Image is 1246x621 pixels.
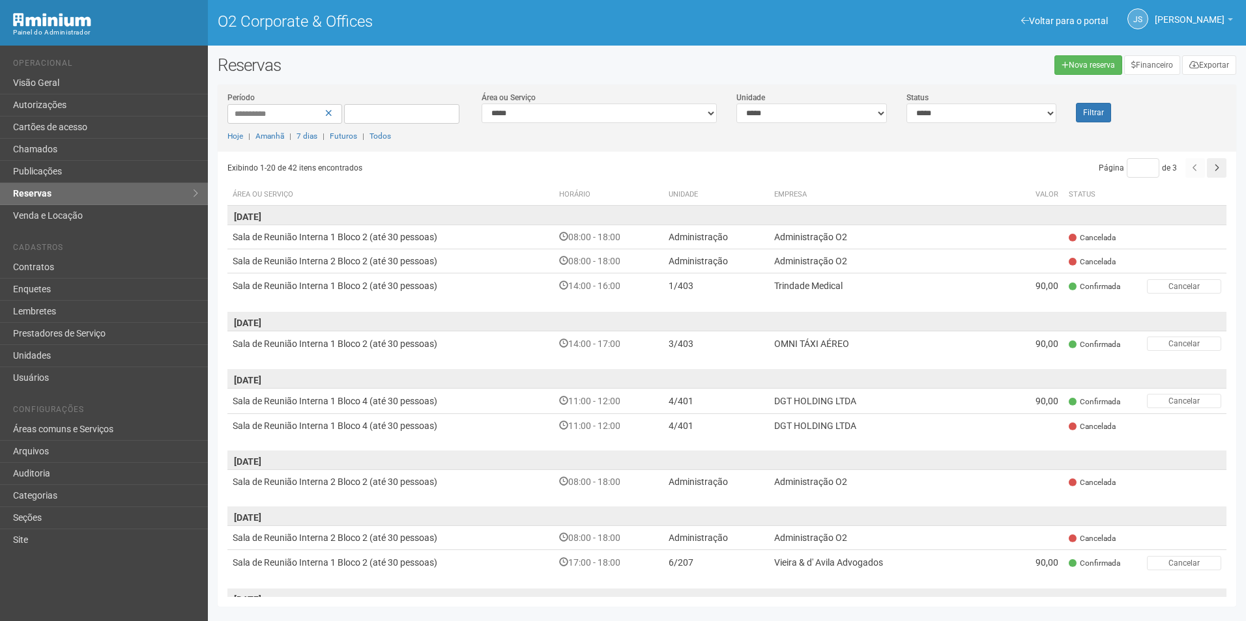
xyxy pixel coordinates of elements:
[663,470,770,494] td: Administração
[330,131,357,141] a: Futuros
[663,331,770,356] td: 3/403
[554,331,663,356] td: 14:00 - 17:00
[554,249,663,273] td: 08:00 - 18:00
[1013,331,1064,356] td: 90,00
[736,92,765,103] label: Unidade
[255,131,284,141] a: Amanhã
[1069,533,1116,544] span: Cancelada
[663,225,770,249] td: Administração
[663,249,770,273] td: Administração
[227,388,555,413] td: Sala de Reunião Interna 1 Bloco 4 (até 30 pessoas)
[362,131,364,141] span: |
[227,225,555,249] td: Sala de Reunião Interna 1 Bloco 2 (até 30 pessoas)
[554,273,663,299] td: 14:00 - 16:00
[297,131,317,141] a: 7 dias
[769,225,1013,249] td: Administração O2
[554,526,663,550] td: 08:00 - 18:00
[234,375,261,385] strong: [DATE]
[218,55,717,75] h2: Reservas
[1069,477,1116,488] span: Cancelada
[289,131,291,141] span: |
[227,273,555,299] td: Sala de Reunião Interna 1 Bloco 2 (até 30 pessoas)
[13,59,198,72] li: Operacional
[906,92,929,103] label: Status
[663,273,770,299] td: 1/403
[13,405,198,419] li: Configurações
[1013,184,1064,206] th: Valor
[234,512,261,523] strong: [DATE]
[1013,273,1064,299] td: 90,00
[663,526,770,550] td: Administração
[1064,184,1142,206] th: Status
[554,470,663,494] td: 08:00 - 18:00
[227,414,555,438] td: Sala de Reunião Interna 1 Bloco 4 (até 30 pessoas)
[1069,281,1120,292] span: Confirmada
[554,414,663,438] td: 11:00 - 12:00
[769,470,1013,494] td: Administração O2
[13,27,198,38] div: Painel do Administrador
[1054,55,1122,75] a: Nova reserva
[227,331,555,356] td: Sala de Reunião Interna 1 Bloco 2 (até 30 pessoas)
[1069,256,1116,268] span: Cancelada
[1147,337,1221,351] button: Cancelar
[1069,558,1120,569] span: Confirmada
[1013,550,1064,575] td: 90,00
[554,225,663,249] td: 08:00 - 18:00
[482,92,536,103] label: Área ou Serviço
[769,331,1013,356] td: OMNI TÁXI AÉREO
[1155,16,1233,27] a: [PERSON_NAME]
[1069,396,1120,407] span: Confirmada
[323,131,325,141] span: |
[227,526,555,550] td: Sala de Reunião Interna 2 Bloco 2 (até 30 pessoas)
[663,550,770,575] td: 6/207
[1147,556,1221,570] button: Cancelar
[227,470,555,494] td: Sala de Reunião Interna 2 Bloco 2 (até 30 pessoas)
[369,131,391,141] a: Todos
[248,131,250,141] span: |
[1099,163,1177,172] span: Página de 3
[218,13,717,30] h1: O2 Corporate & Offices
[13,243,198,256] li: Cadastros
[227,158,727,178] div: Exibindo 1-20 de 42 itens encontrados
[1069,339,1120,350] span: Confirmada
[227,184,555,206] th: Área ou Serviço
[234,594,261,605] strong: [DATE]
[769,550,1013,575] td: Vieira & d' Avila Advogados
[769,388,1013,413] td: DGT HOLDING LTDA
[663,388,770,413] td: 4/401
[1069,232,1116,243] span: Cancelada
[554,388,663,413] td: 11:00 - 12:00
[769,184,1013,206] th: Empresa
[1182,55,1236,75] button: Exportar
[1076,103,1111,122] button: Filtrar
[227,550,555,575] td: Sala de Reunião Interna 1 Bloco 2 (até 30 pessoas)
[663,414,770,438] td: 4/401
[769,273,1013,299] td: Trindade Medical
[769,249,1013,273] td: Administração O2
[1124,55,1180,75] a: Financeiro
[234,212,261,222] strong: [DATE]
[1013,388,1064,413] td: 90,00
[554,184,663,206] th: Horário
[1069,421,1116,432] span: Cancelada
[769,526,1013,550] td: Administração O2
[1127,8,1148,29] a: JS
[554,550,663,575] td: 17:00 - 18:00
[769,414,1013,438] td: DGT HOLDING LTDA
[1147,394,1221,408] button: Cancelar
[227,92,255,103] label: Período
[234,456,261,467] strong: [DATE]
[227,249,555,273] td: Sala de Reunião Interna 2 Bloco 2 (até 30 pessoas)
[1021,16,1108,26] a: Voltar para o portal
[234,318,261,328] strong: [DATE]
[663,184,770,206] th: Unidade
[1155,2,1224,25] span: Jeferson Souza
[1147,279,1221,294] button: Cancelar
[13,13,91,27] img: Minium
[227,131,243,141] a: Hoje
